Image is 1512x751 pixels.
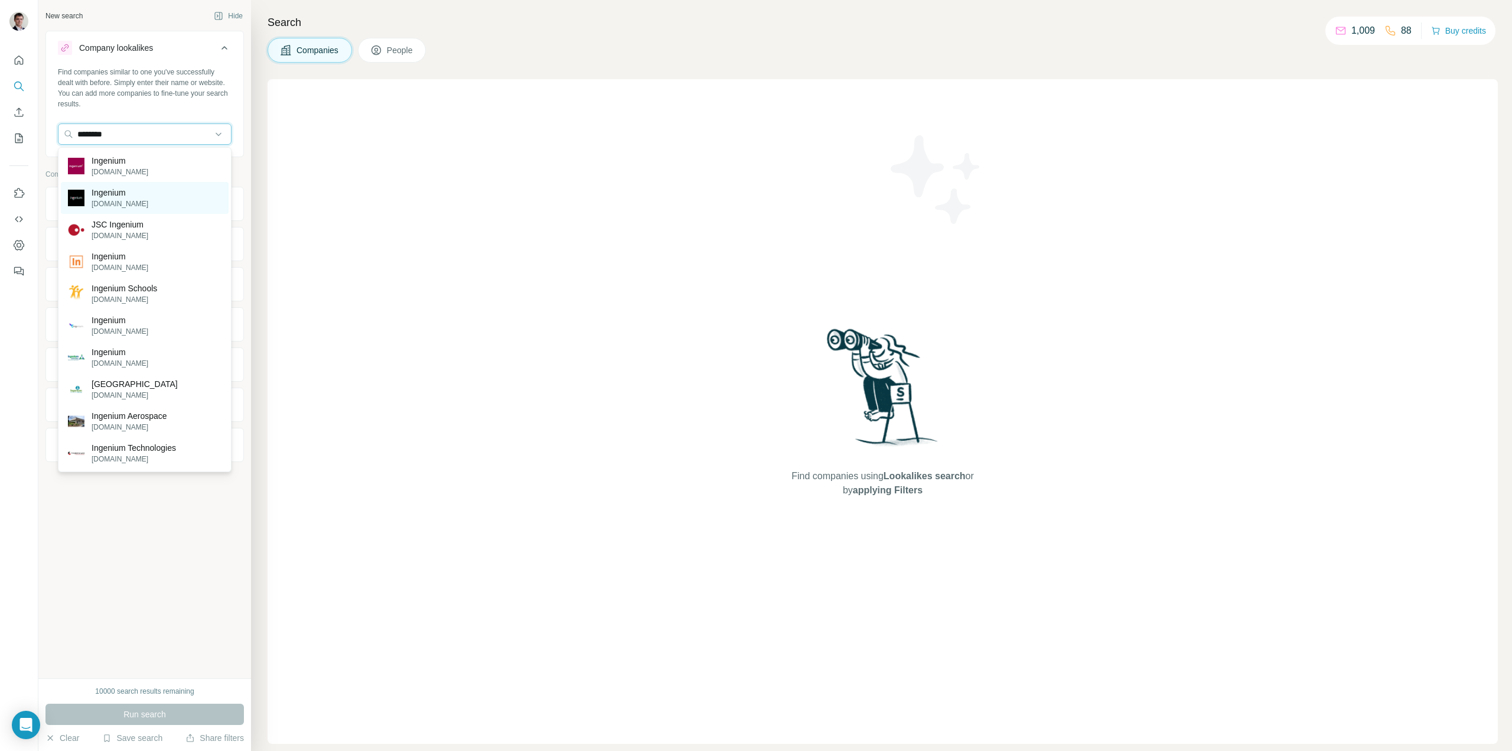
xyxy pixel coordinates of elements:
p: JSC Ingenium [92,219,148,230]
img: Ingenium [68,349,84,366]
div: New search [45,11,83,21]
button: Technologies [46,391,243,419]
img: Ingenium Aerospace [68,413,84,430]
img: JSC Ingenium [68,222,84,238]
p: Ingenium [92,155,148,167]
button: HQ location [46,270,243,298]
button: Buy credits [1431,22,1486,39]
p: [DOMAIN_NAME] [92,199,148,209]
p: Ingenium Schools [92,282,157,294]
p: 1,009 [1351,24,1375,38]
img: Ingenium [68,190,84,206]
button: Dashboard [9,235,28,256]
button: Enrich CSV [9,102,28,123]
button: Use Surfe on LinkedIn [9,183,28,204]
p: [DOMAIN_NAME] [92,167,148,177]
p: [DOMAIN_NAME] [92,358,148,369]
p: [DOMAIN_NAME] [92,294,157,305]
button: Save search [102,732,162,744]
button: Industry [46,230,243,258]
button: Keywords [46,431,243,459]
div: Company lookalikes [79,42,153,54]
button: Company lookalikes [46,34,243,67]
button: Share filters [185,732,244,744]
span: Companies [296,44,340,56]
button: Search [9,76,28,97]
button: Annual revenue ($) [46,310,243,339]
p: Ingenium [92,187,148,199]
img: Ingenium [68,158,84,174]
div: 10000 search results remaining [95,686,194,697]
span: applying Filters [853,485,923,495]
span: Find companies using or by [788,469,977,498]
p: [DOMAIN_NAME] [92,230,148,241]
img: Surfe Illustration - Stars [883,126,989,233]
p: Ingenium Aerospace [92,410,167,422]
span: People [387,44,414,56]
p: Ingenium [92,251,148,262]
img: Surfe Illustration - Woman searching with binoculars [822,326,944,457]
button: My lists [9,128,28,149]
p: [DOMAIN_NAME] [92,422,167,433]
p: Ingenium [92,314,148,326]
div: Open Intercom Messenger [12,711,40,739]
p: [GEOGRAPHIC_DATA] [92,378,178,390]
img: Avatar [9,12,28,31]
span: Lookalikes search [884,471,966,481]
button: Hide [206,7,251,25]
p: [DOMAIN_NAME] [92,454,176,464]
button: Company [46,190,243,218]
h4: Search [268,14,1498,31]
button: Use Surfe API [9,209,28,230]
img: Ingenium [68,317,84,334]
img: Ingenium [68,253,84,270]
p: Ingenium Technologies [92,442,176,454]
div: Find companies similar to one you've successfully dealt with before. Simply enter their name or w... [58,67,232,109]
p: Company information [45,169,244,180]
button: Quick start [9,50,28,71]
p: [DOMAIN_NAME] [92,390,178,401]
p: [DOMAIN_NAME] [92,262,148,273]
img: Ingenium Schools [68,285,84,302]
img: Ingenium World School [68,381,84,398]
button: Clear [45,732,79,744]
p: Ingenium [92,346,148,358]
img: Ingenium Technologies [68,445,84,461]
button: Feedback [9,261,28,282]
p: [DOMAIN_NAME] [92,326,148,337]
p: 88 [1401,24,1412,38]
button: Employees (size) [46,350,243,379]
